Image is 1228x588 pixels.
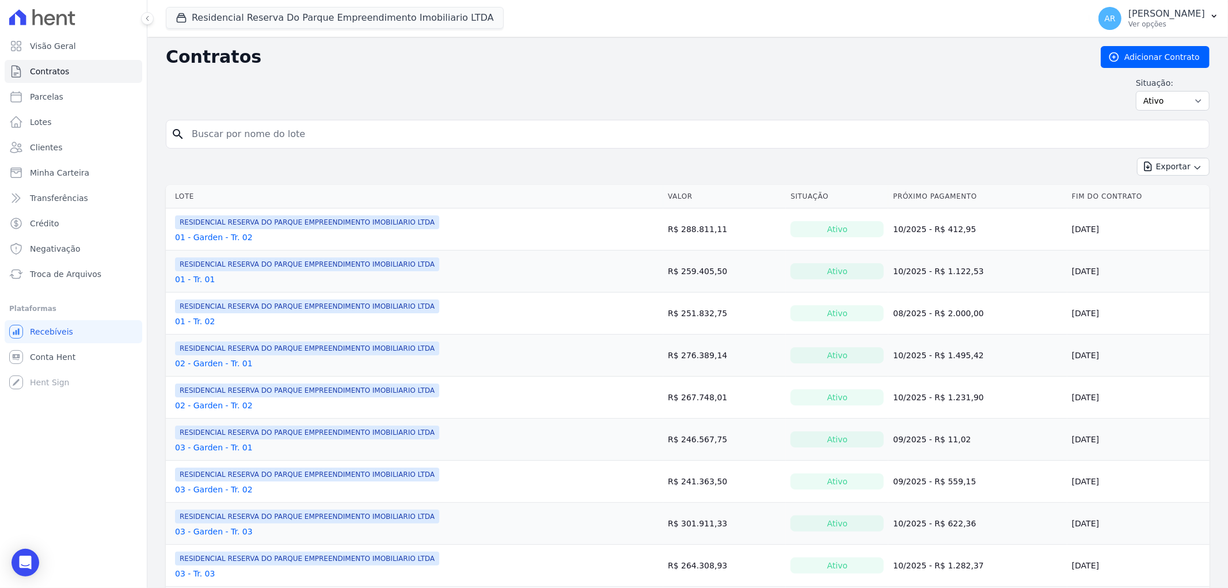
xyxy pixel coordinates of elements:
a: Contratos [5,60,142,83]
td: R$ 241.363,50 [663,461,786,503]
a: 10/2025 - R$ 1.231,90 [893,393,984,402]
td: [DATE] [1067,461,1210,503]
td: R$ 251.832,75 [663,293,786,335]
span: Parcelas [30,91,63,103]
a: Adicionar Contrato [1101,46,1210,68]
a: Recebíveis [5,320,142,343]
td: [DATE] [1067,335,1210,377]
div: Plataformas [9,302,138,316]
a: 10/2025 - R$ 622,36 [893,519,976,528]
a: Conta Hent [5,346,142,369]
a: 03 - Tr. 03 [175,568,215,579]
button: Exportar [1137,158,1210,176]
p: Ver opções [1128,20,1205,29]
a: Negativação [5,237,142,260]
a: Clientes [5,136,142,159]
a: 09/2025 - R$ 559,15 [893,477,976,486]
span: RESIDENCIAL RESERVA DO PARQUE EMPREENDIMENTO IMOBILIARIO LTDA [175,552,439,566]
div: Ativo [790,557,884,574]
th: Lote [166,185,663,208]
span: AR [1104,14,1115,22]
div: Ativo [790,305,884,321]
a: Crédito [5,212,142,235]
a: 01 - Tr. 01 [175,274,215,285]
td: [DATE] [1067,251,1210,293]
label: Situação: [1136,77,1210,89]
div: Ativo [790,221,884,237]
td: R$ 288.811,11 [663,208,786,251]
a: 09/2025 - R$ 11,02 [893,435,971,444]
a: 10/2025 - R$ 1.282,37 [893,561,984,570]
div: Ativo [790,431,884,447]
span: Negativação [30,243,81,255]
span: RESIDENCIAL RESERVA DO PARQUE EMPREENDIMENTO IMOBILIARIO LTDA [175,384,439,397]
td: R$ 301.911,33 [663,503,786,545]
a: Troca de Arquivos [5,263,142,286]
a: 01 - Garden - Tr. 02 [175,232,253,243]
td: [DATE] [1067,545,1210,587]
td: [DATE] [1067,377,1210,419]
a: Lotes [5,111,142,134]
a: 03 - Garden - Tr. 02 [175,484,253,495]
a: 03 - Garden - Tr. 03 [175,526,253,537]
a: 02 - Garden - Tr. 01 [175,358,253,369]
div: Open Intercom Messenger [12,549,39,576]
span: RESIDENCIAL RESERVA DO PARQUE EMPREENDIMENTO IMOBILIARIO LTDA [175,257,439,271]
div: Ativo [790,473,884,490]
p: [PERSON_NAME] [1128,8,1205,20]
div: Ativo [790,263,884,279]
span: RESIDENCIAL RESERVA DO PARQUE EMPREENDIMENTO IMOBILIARIO LTDA [175,215,439,229]
a: Transferências [5,187,142,210]
th: Valor [663,185,786,208]
input: Buscar por nome do lote [185,123,1204,146]
td: R$ 264.308,93 [663,545,786,587]
td: [DATE] [1067,293,1210,335]
span: Transferências [30,192,88,204]
div: Ativo [790,515,884,532]
td: [DATE] [1067,503,1210,545]
span: Visão Geral [30,40,76,52]
a: 08/2025 - R$ 2.000,00 [893,309,984,318]
span: RESIDENCIAL RESERVA DO PARQUE EMPREENDIMENTO IMOBILIARIO LTDA [175,426,439,439]
button: AR [PERSON_NAME] Ver opções [1089,2,1228,35]
a: Minha Carteira [5,161,142,184]
td: R$ 259.405,50 [663,251,786,293]
a: 02 - Garden - Tr. 02 [175,400,253,411]
a: 10/2025 - R$ 1.122,53 [893,267,984,276]
span: RESIDENCIAL RESERVA DO PARQUE EMPREENDIMENTO IMOBILIARIO LTDA [175,342,439,355]
a: 01 - Tr. 02 [175,316,215,327]
h2: Contratos [166,47,1082,67]
span: RESIDENCIAL RESERVA DO PARQUE EMPREENDIMENTO IMOBILIARIO LTDA [175,299,439,313]
td: [DATE] [1067,419,1210,461]
td: R$ 267.748,01 [663,377,786,419]
th: Fim do Contrato [1067,185,1210,208]
span: Recebíveis [30,326,73,337]
a: 03 - Garden - Tr. 01 [175,442,253,453]
i: search [171,127,185,141]
td: R$ 246.567,75 [663,419,786,461]
button: Residencial Reserva Do Parque Empreendimento Imobiliario LTDA [166,7,504,29]
span: RESIDENCIAL RESERVA DO PARQUE EMPREENDIMENTO IMOBILIARIO LTDA [175,510,439,523]
a: Visão Geral [5,35,142,58]
a: Parcelas [5,85,142,108]
span: Lotes [30,116,52,128]
span: Conta Hent [30,351,75,363]
td: [DATE] [1067,208,1210,251]
span: Contratos [30,66,69,77]
a: 10/2025 - R$ 412,95 [893,225,976,234]
td: R$ 276.389,14 [663,335,786,377]
span: RESIDENCIAL RESERVA DO PARQUE EMPREENDIMENTO IMOBILIARIO LTDA [175,468,439,481]
span: Minha Carteira [30,167,89,179]
th: Situação [786,185,888,208]
span: Troca de Arquivos [30,268,101,280]
div: Ativo [790,347,884,363]
th: Próximo Pagamento [888,185,1067,208]
span: Crédito [30,218,59,229]
span: Clientes [30,142,62,153]
div: Ativo [790,389,884,405]
a: 10/2025 - R$ 1.495,42 [893,351,984,360]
